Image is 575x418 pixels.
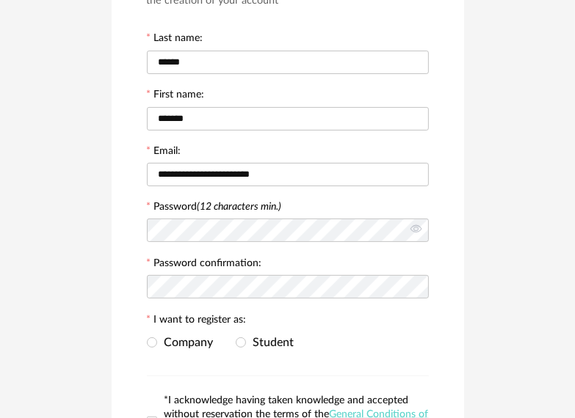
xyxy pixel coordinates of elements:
i: (12 characters min.) [198,202,282,212]
span: Student [246,337,294,348]
label: First name: [147,89,205,103]
label: Last name: [147,33,203,46]
span: Company [157,337,214,348]
label: Email: [147,146,181,159]
label: Password confirmation: [147,258,262,271]
label: Password [154,202,282,212]
label: I want to register as: [147,315,247,328]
